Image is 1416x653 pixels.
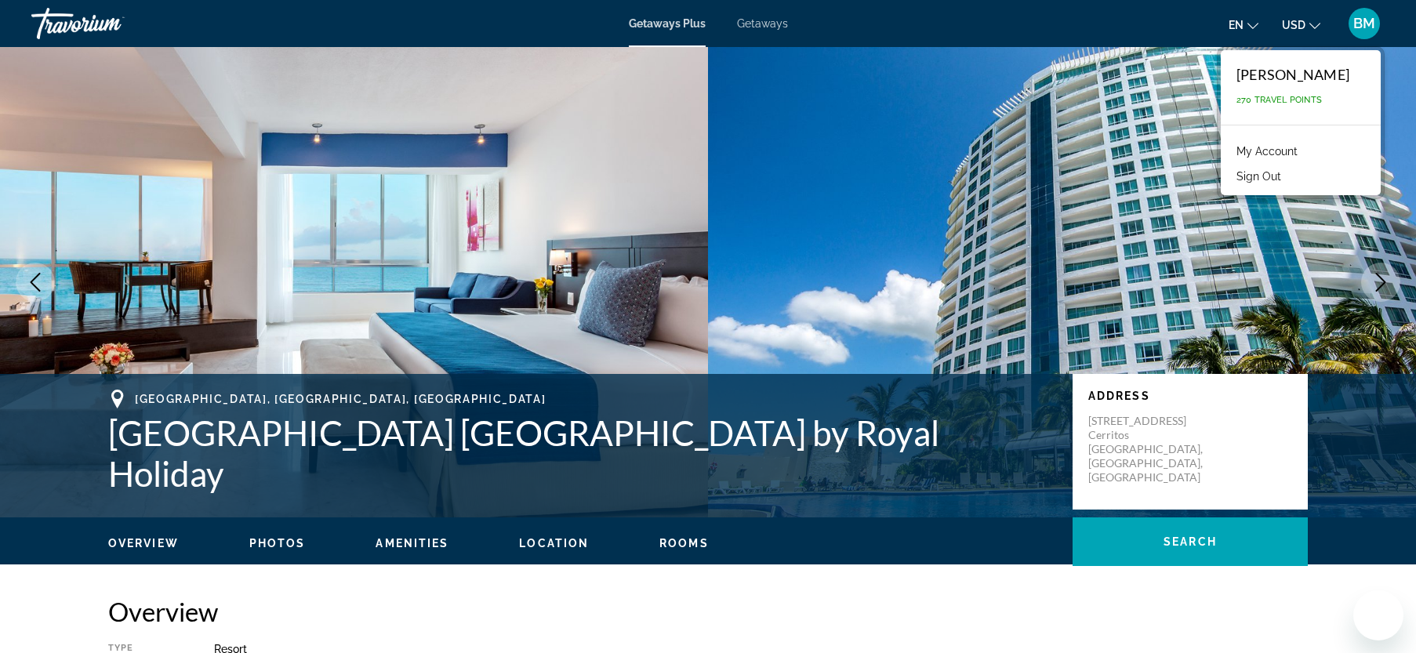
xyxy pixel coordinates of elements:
button: Overview [108,536,179,550]
button: Sign Out [1229,166,1289,187]
button: Location [519,536,589,550]
a: Travorium [31,3,188,44]
a: Getaways Plus [629,17,706,30]
button: Search [1073,517,1308,566]
h2: Overview [108,596,1308,627]
button: User Menu [1344,7,1385,40]
span: en [1229,19,1244,31]
span: Photos [249,537,306,550]
a: My Account [1229,141,1305,161]
span: Overview [108,537,179,550]
p: Address [1088,390,1292,402]
h1: [GEOGRAPHIC_DATA] [GEOGRAPHIC_DATA] by Royal Holiday [108,412,1057,494]
span: Amenities [376,537,448,550]
button: Amenities [376,536,448,550]
span: Location [519,537,589,550]
span: BM [1353,16,1375,31]
button: Change currency [1282,13,1320,36]
button: Next image [1361,263,1400,302]
p: [STREET_ADDRESS] Cerritos [GEOGRAPHIC_DATA], [GEOGRAPHIC_DATA], [GEOGRAPHIC_DATA] [1088,414,1214,484]
span: 270 Travel Points [1236,95,1322,105]
button: Change language [1229,13,1258,36]
span: Rooms [659,537,709,550]
button: Previous image [16,263,55,302]
iframe: Button to launch messaging window [1353,590,1403,640]
button: Rooms [659,536,709,550]
div: [PERSON_NAME] [1236,66,1349,83]
span: Search [1164,535,1217,548]
button: Photos [249,536,306,550]
a: Getaways [737,17,788,30]
span: USD [1282,19,1305,31]
span: [GEOGRAPHIC_DATA], [GEOGRAPHIC_DATA], [GEOGRAPHIC_DATA] [135,393,546,405]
